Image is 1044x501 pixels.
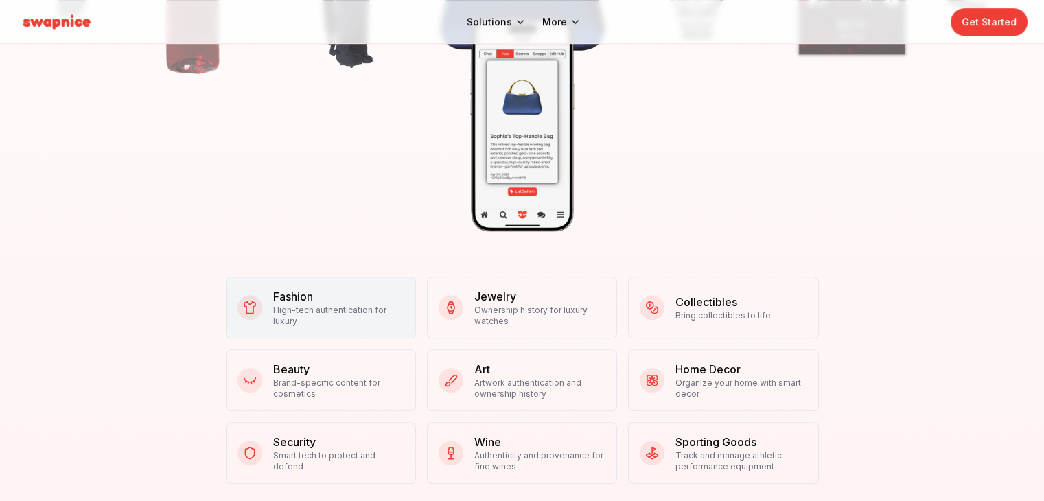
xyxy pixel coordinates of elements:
button: JewelryOwnership history for luxury watches [427,277,617,338]
p: Brand-specific content for cosmetics [273,377,404,399]
button: Solutions [467,15,526,29]
p: High-tech authentication for luxury [273,305,404,327]
h3: Jewelry [474,288,605,305]
h3: Beauty [273,361,404,377]
p: Ownership history for luxury watches [474,305,605,327]
p: Smart tech to protect and defend [273,450,404,472]
button: Home DecorOrganize your home with smart decor [628,349,818,411]
h3: Security [273,434,404,450]
button: SecuritySmart tech to protect and defend [226,422,416,484]
p: Artwork authentication and ownership history [474,377,605,399]
img: Swapnice Logo [16,11,97,33]
button: BeautyBrand-specific content for cosmetics [226,349,416,411]
button: ArtArtwork authentication and ownership history [427,349,617,411]
button: More [542,15,581,29]
p: Track and manage athletic performance equipment [675,450,807,472]
h3: Collectibles [675,294,771,310]
a: Get Started [951,8,1028,36]
p: Bring collectibles to life [675,310,771,321]
h3: Wine [474,434,605,450]
button: WineAuthenticity and provenance for fine wines [427,422,617,484]
h3: Art [474,361,605,377]
h3: Sporting Goods [675,434,807,450]
p: Organize your home with smart decor [675,377,807,399]
h3: Home Decor [675,361,807,377]
button: Sporting GoodsTrack and manage athletic performance equipment [628,422,818,484]
h3: Fashion [273,288,404,305]
p: Authenticity and provenance for fine wines [474,450,605,472]
button: CollectiblesBring collectibles to life [628,277,818,338]
button: FashionHigh-tech authentication for luxury [226,277,416,338]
